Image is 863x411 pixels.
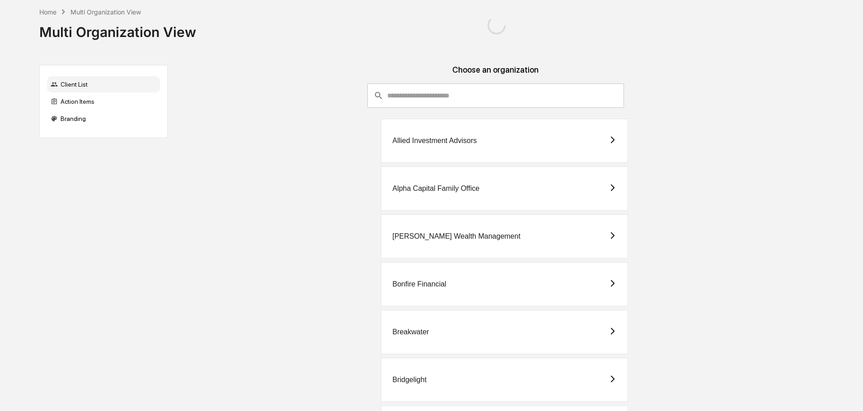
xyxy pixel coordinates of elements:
[392,280,446,288] div: Bonfire Financial
[392,185,479,193] div: Alpha Capital Family Office
[47,93,160,110] div: Action Items
[392,232,520,240] div: [PERSON_NAME] Wealth Management
[175,65,816,83] div: Choose an organization
[392,137,477,145] div: Allied Investment Advisors
[39,17,196,40] div: Multi Organization View
[392,328,429,336] div: Breakwater
[39,8,56,16] div: Home
[392,376,427,384] div: Bridgelight
[47,76,160,92] div: Client List
[47,111,160,127] div: Branding
[367,83,624,108] div: consultant-dashboard__filter-organizations-search-bar
[70,8,141,16] div: Multi Organization View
